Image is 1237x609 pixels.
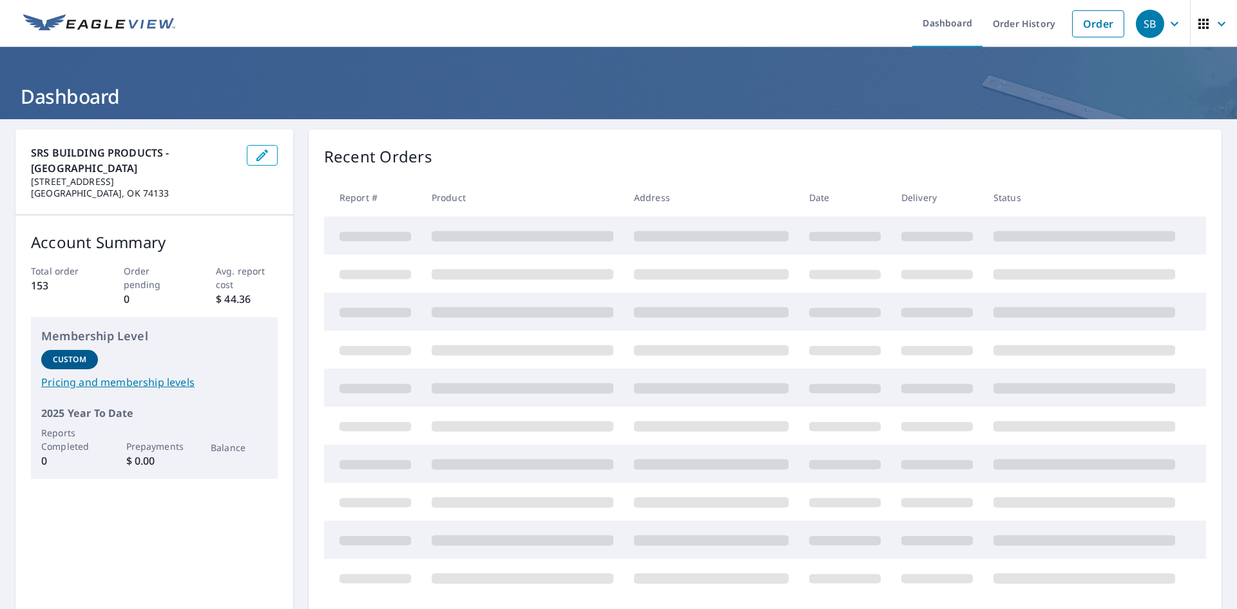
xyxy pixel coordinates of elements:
[15,83,1222,110] h1: Dashboard
[211,441,267,454] p: Balance
[799,179,891,217] th: Date
[31,145,236,176] p: SRS BUILDING PRODUCTS - [GEOGRAPHIC_DATA]
[53,354,86,365] p: Custom
[23,14,175,34] img: EV Logo
[31,176,236,188] p: [STREET_ADDRESS]
[216,291,278,307] p: $ 44.36
[126,453,183,469] p: $ 0.00
[41,374,267,390] a: Pricing and membership levels
[983,179,1185,217] th: Status
[124,264,186,291] p: Order pending
[31,264,93,278] p: Total order
[324,145,432,168] p: Recent Orders
[41,405,267,421] p: 2025 Year To Date
[41,327,267,345] p: Membership Level
[41,453,98,469] p: 0
[124,291,186,307] p: 0
[1136,10,1164,38] div: SB
[31,231,278,254] p: Account Summary
[216,264,278,291] p: Avg. report cost
[41,426,98,453] p: Reports Completed
[31,278,93,293] p: 153
[891,179,983,217] th: Delivery
[1072,10,1124,37] a: Order
[126,440,183,453] p: Prepayments
[624,179,799,217] th: Address
[31,188,236,199] p: [GEOGRAPHIC_DATA], OK 74133
[324,179,421,217] th: Report #
[421,179,624,217] th: Product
